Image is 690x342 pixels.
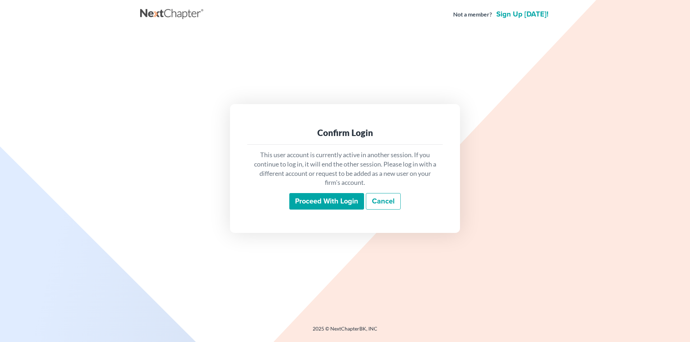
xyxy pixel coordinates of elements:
strong: Not a member? [453,10,492,19]
input: Proceed with login [289,193,364,210]
a: Cancel [366,193,401,210]
div: Confirm Login [253,127,437,139]
a: Sign up [DATE]! [495,11,550,18]
p: This user account is currently active in another session. If you continue to log in, it will end ... [253,150,437,187]
div: 2025 © NextChapterBK, INC [140,325,550,338]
